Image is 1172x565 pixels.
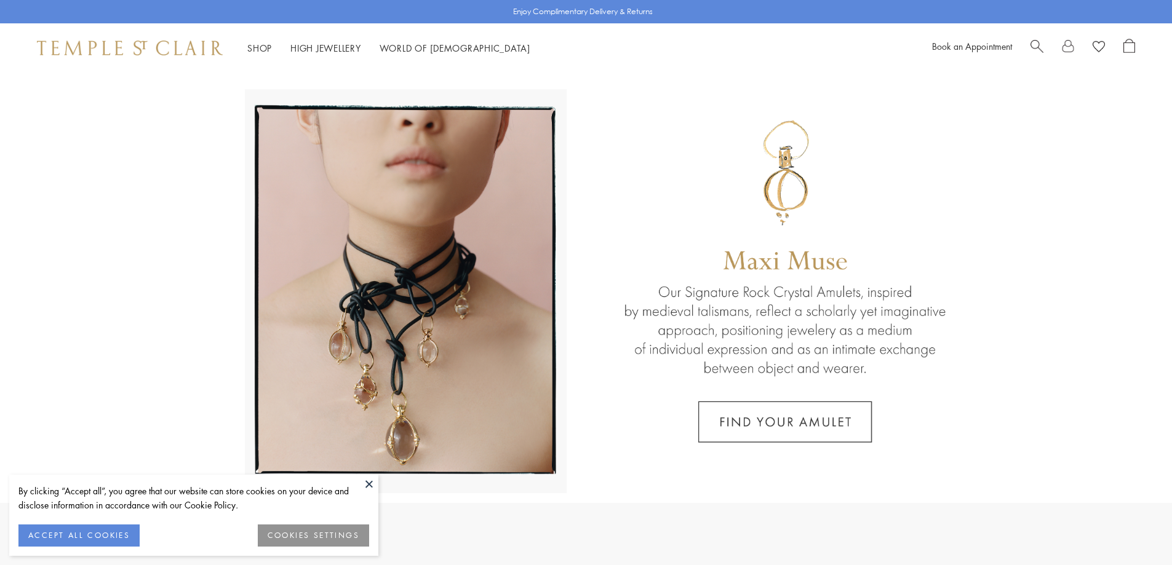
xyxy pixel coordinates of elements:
[932,40,1012,52] a: Book an Appointment
[380,42,530,54] a: World of [DEMOGRAPHIC_DATA]World of [DEMOGRAPHIC_DATA]
[18,524,140,547] button: ACCEPT ALL COOKIES
[1093,39,1105,57] a: View Wishlist
[18,484,369,512] div: By clicking “Accept all”, you agree that our website can store cookies on your device and disclos...
[513,6,653,18] p: Enjoy Complimentary Delivery & Returns
[1110,507,1160,553] iframe: Gorgias live chat messenger
[1123,39,1135,57] a: Open Shopping Bag
[258,524,369,547] button: COOKIES SETTINGS
[1030,39,1043,57] a: Search
[37,41,223,55] img: Temple St. Clair
[290,42,361,54] a: High JewelleryHigh Jewellery
[247,41,530,56] nav: Main navigation
[247,42,272,54] a: ShopShop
